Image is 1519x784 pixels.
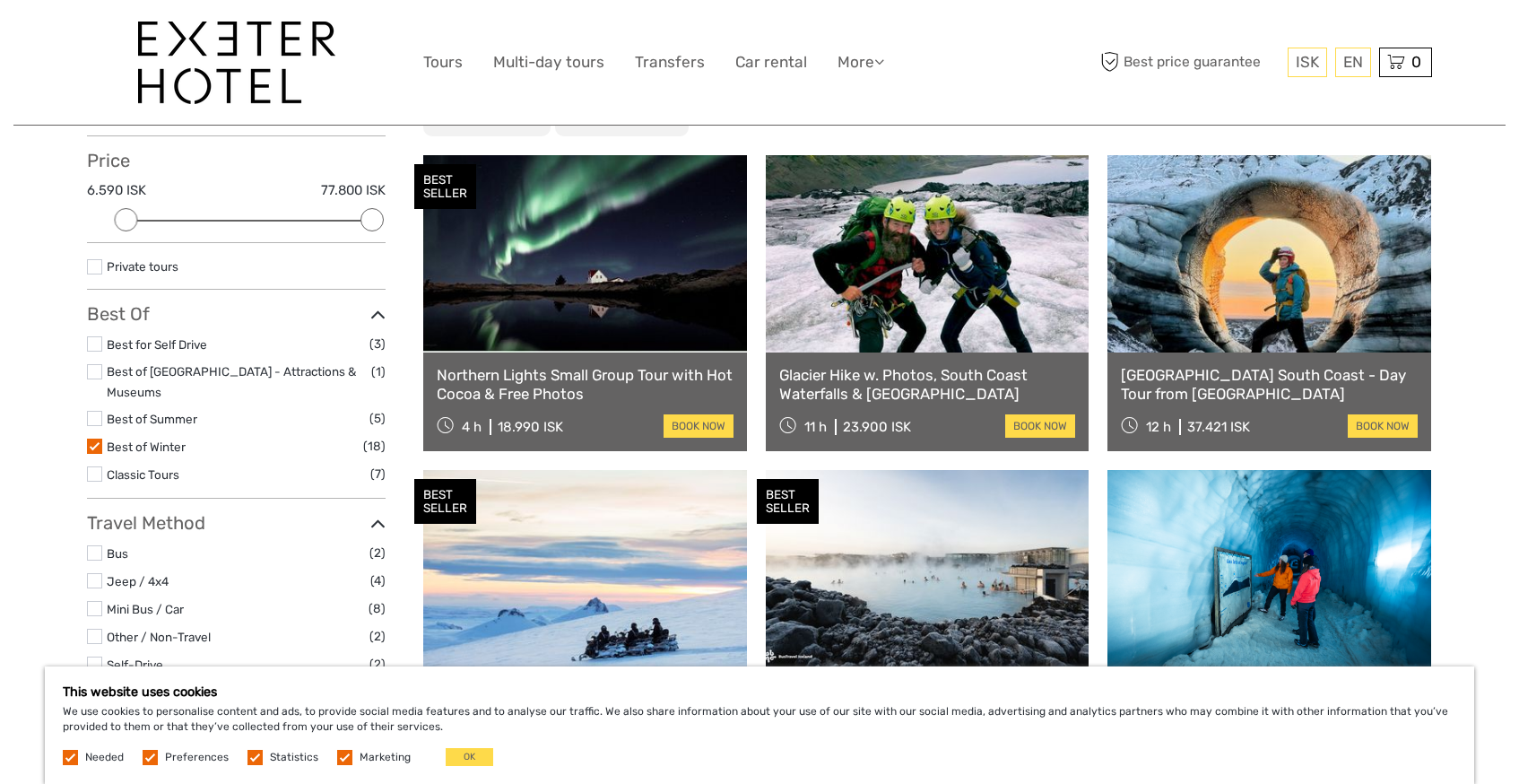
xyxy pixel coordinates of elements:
[87,512,386,534] h3: Travel Method
[165,750,229,765] label: Preferences
[1005,414,1075,438] a: book now
[107,440,186,454] a: Best of Winter
[87,303,386,325] h3: Best Of
[107,337,207,352] a: Best for Self Drive
[85,750,124,765] label: Needed
[270,750,318,765] label: Statistics
[369,408,386,429] span: (5)
[87,181,146,200] label: 6.590 ISK
[369,334,386,354] span: (3)
[138,22,335,104] img: 1336-96d47ae6-54fc-4907-bf00-0fbf285a6419_logo_big.jpg
[107,364,356,399] a: Best of [GEOGRAPHIC_DATA] - Attractions & Museums
[423,49,463,75] a: Tours
[369,626,386,647] span: (2)
[735,49,807,75] a: Car rental
[838,49,884,75] a: More
[414,479,476,524] div: BEST SELLER
[757,479,819,524] div: BEST SELLER
[1187,419,1250,435] div: 37.421 ISK
[107,546,128,561] a: Bus
[107,467,179,482] a: Classic Tours
[437,366,733,403] a: Northern Lights Small Group Tour with Hot Cocoa & Free Photos
[1335,48,1371,77] div: EN
[369,654,386,675] span: (2)
[804,419,827,435] span: 11 h
[462,419,482,435] span: 4 h
[107,574,169,588] a: Jeep / 4x4
[664,414,733,438] a: book now
[1348,414,1418,438] a: book now
[371,362,386,382] span: (1)
[370,464,386,484] span: (7)
[321,181,386,200] label: 77.800 ISK
[87,150,386,171] h3: Price
[843,419,911,435] div: 23.900 ISK
[635,49,705,75] a: Transfers
[363,436,386,457] span: (18)
[369,598,386,619] span: (8)
[1096,48,1283,77] span: Best price guarantee
[107,658,163,672] a: Self-Drive
[779,366,1076,403] a: Glacier Hike w. Photos, South Coast Waterfalls & [GEOGRAPHIC_DATA]
[498,419,563,435] div: 18.990 ISK
[414,164,476,209] div: BEST SELLER
[25,31,203,46] p: We're away right now. Please check back later!
[446,748,493,766] button: OK
[107,602,184,616] a: Mini Bus / Car
[107,259,178,274] a: Private tours
[107,412,197,426] a: Best of Summer
[63,684,1456,700] h5: This website uses cookies
[360,750,411,765] label: Marketing
[370,571,386,591] span: (4)
[1146,419,1171,435] span: 12 h
[1409,53,1424,71] span: 0
[493,49,604,75] a: Multi-day tours
[45,666,1474,784] div: We use cookies to personalise content and ads, to provide social media features and to analyse ou...
[1121,366,1418,403] a: [GEOGRAPHIC_DATA] South Coast - Day Tour from [GEOGRAPHIC_DATA]
[107,630,211,644] a: Other / Non-Travel
[1296,53,1319,71] span: ISK
[206,28,228,49] button: Open LiveChat chat widget
[369,543,386,563] span: (2)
